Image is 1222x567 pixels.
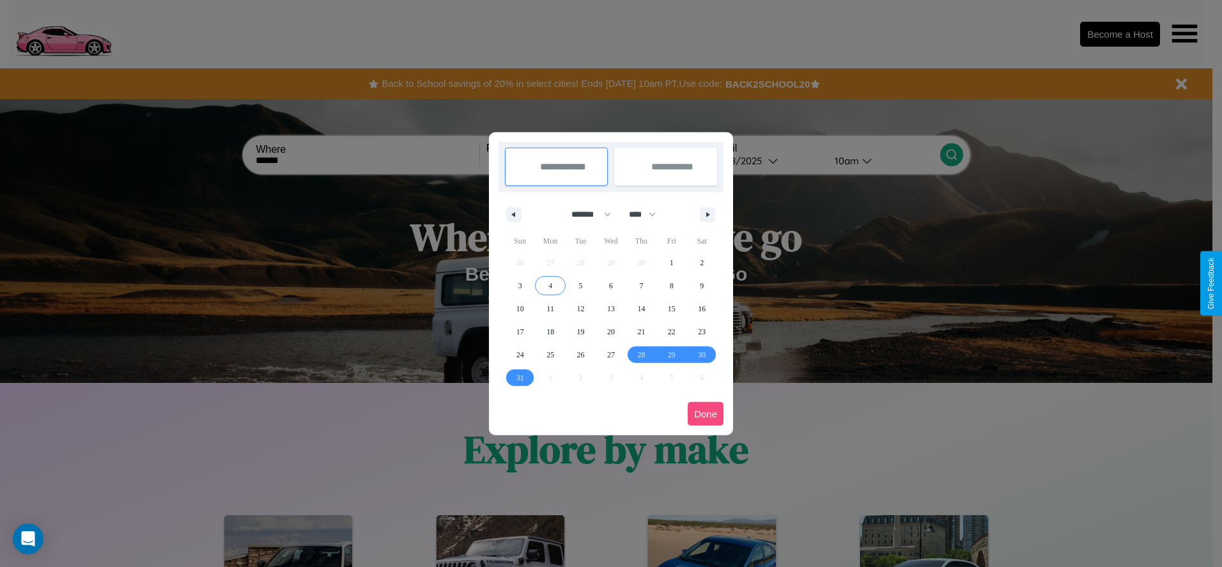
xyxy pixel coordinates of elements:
[626,231,656,251] span: Thu
[656,297,686,320] button: 15
[596,231,626,251] span: Wed
[626,320,656,343] button: 21
[577,297,585,320] span: 12
[546,297,554,320] span: 11
[577,320,585,343] span: 19
[626,297,656,320] button: 14
[566,320,596,343] button: 19
[596,320,626,343] button: 20
[505,366,535,389] button: 31
[700,251,704,274] span: 2
[607,320,615,343] span: 20
[518,274,522,297] span: 3
[656,320,686,343] button: 22
[566,343,596,366] button: 26
[566,297,596,320] button: 12
[535,343,565,366] button: 25
[687,297,717,320] button: 16
[688,402,723,426] button: Done
[1207,258,1216,309] div: Give Feedback
[596,343,626,366] button: 27
[13,524,43,554] div: Open Intercom Messenger
[566,231,596,251] span: Tue
[668,320,676,343] span: 22
[535,320,565,343] button: 18
[637,320,645,343] span: 21
[609,274,613,297] span: 6
[700,274,704,297] span: 9
[546,320,554,343] span: 18
[607,297,615,320] span: 13
[698,320,706,343] span: 23
[687,274,717,297] button: 9
[505,297,535,320] button: 10
[607,343,615,366] span: 27
[668,343,676,366] span: 29
[577,343,585,366] span: 26
[596,297,626,320] button: 13
[639,274,643,297] span: 7
[670,274,674,297] span: 8
[535,274,565,297] button: 4
[668,297,676,320] span: 15
[698,343,706,366] span: 30
[516,320,524,343] span: 17
[505,274,535,297] button: 3
[626,274,656,297] button: 7
[516,366,524,389] span: 31
[687,320,717,343] button: 23
[656,251,686,274] button: 1
[596,274,626,297] button: 6
[687,251,717,274] button: 2
[637,343,645,366] span: 28
[687,343,717,366] button: 30
[535,231,565,251] span: Mon
[626,343,656,366] button: 28
[505,320,535,343] button: 17
[656,231,686,251] span: Fri
[698,297,706,320] span: 16
[687,231,717,251] span: Sat
[670,251,674,274] span: 1
[535,297,565,320] button: 11
[505,231,535,251] span: Sun
[656,343,686,366] button: 29
[656,274,686,297] button: 8
[637,297,645,320] span: 14
[548,274,552,297] span: 4
[566,274,596,297] button: 5
[516,343,524,366] span: 24
[546,343,554,366] span: 25
[505,343,535,366] button: 24
[579,274,583,297] span: 5
[516,297,524,320] span: 10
